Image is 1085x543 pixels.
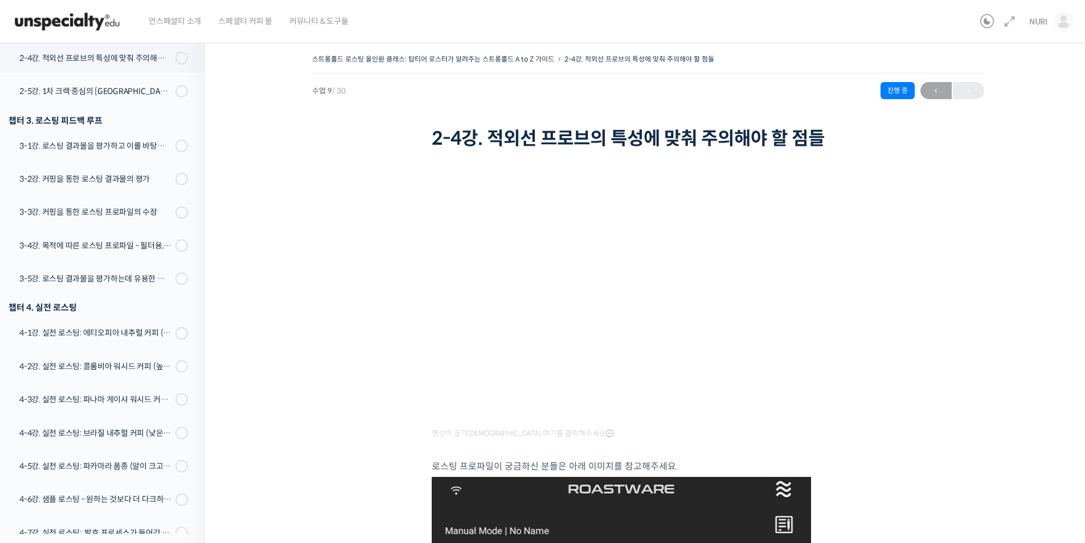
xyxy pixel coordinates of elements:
h1: 2-4강. 적외선 프로브의 특성에 맞춰 주의해야 할 점들 [432,128,865,149]
div: 3-3강. 커핑을 통한 로스팅 프로파일의 수정 [19,206,172,218]
div: 2-5강. 1차 크랙 중심의 [GEOGRAPHIC_DATA]에 관하여 [19,85,172,97]
div: 4-4강. 실전 로스팅: 브라질 내추럴 커피 (낮은 고도에서 재배되어 당분과 밀도가 낮은 경우) [19,427,172,439]
span: 대화 [104,379,118,388]
div: 챕터 3. 로스팅 피드백 루프 [9,113,188,128]
div: 4-1강. 실전 로스팅: 에티오피아 내추럴 커피 (당분이 많이 포함되어 있고 색이 고르지 않은 경우) [19,326,172,339]
span: NURI [1029,17,1047,27]
div: 4-3강. 실전 로스팅: 파나마 게이샤 워시드 커피 (플레이버 프로파일이 로스팅하기 까다로운 경우) [19,393,172,406]
span: / 30 [332,86,346,96]
span: 설정 [176,378,190,387]
a: ←이전 [920,82,952,99]
div: 4-2강. 실전 로스팅: 콜롬비아 워시드 커피 (높은 밀도와 수분율 때문에 1차 크랙에서 많은 수분을 방출하는 경우) [19,360,172,373]
div: 4-7강. 실전 로스팅: 발효 프로세스가 들어간 커피를 필터용으로 로스팅 할 때 [19,526,172,539]
div: 3-4강. 목적에 따른 로스팅 프로파일 - 필터용, 에스프레소용 [19,239,172,252]
div: 진행 중 [881,82,915,99]
a: 대화 [75,361,147,390]
p: 로스팅 프로파일이 궁금하신 분들은 아래 이미지를 참고해주세요. [432,459,865,474]
span: ← [920,83,952,99]
div: 4-6강. 샘플 로스팅 - 원하는 것보다 더 다크하게 로스팅 하는 이유 [19,493,172,505]
span: 영상이 끊기[DEMOGRAPHIC_DATA] 여기를 클릭해주세요 [432,429,613,438]
div: 3-5강. 로스팅 결과물을 평가하는데 유용한 팁들 - 연수를 활용한 커핑, 커핑용 분쇄도 찾기, 로스트 레벨에 따른 QC 등 [19,272,172,285]
div: 4-5강. 실전 로스팅: 파카마라 품종 (알이 크고 산지에서 건조가 고르게 되기 힘든 경우) [19,460,172,472]
div: 3-1강. 로스팅 결과물을 평가하고 이를 바탕으로 프로파일을 설계하는 방법 [19,140,172,152]
div: 챕터 4. 실전 로스팅 [9,300,188,315]
span: 수업 9 [312,87,346,95]
a: 스트롱홀드 로스팅 올인원 클래스: 탑티어 로스터가 알려주는 스트롱홀드 A to Z 가이드 [312,55,554,63]
span: 홈 [36,378,43,387]
div: 3-2강. 커핑을 통한 로스팅 결과물의 평가 [19,173,172,185]
a: 설정 [147,361,219,390]
a: 2-4강. 적외선 프로브의 특성에 맞춰 주의해야 할 점들 [564,55,714,63]
div: 2-4강. 적외선 프로브의 특성에 맞춰 주의해야 할 점들 [19,52,172,64]
a: 홈 [3,361,75,390]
